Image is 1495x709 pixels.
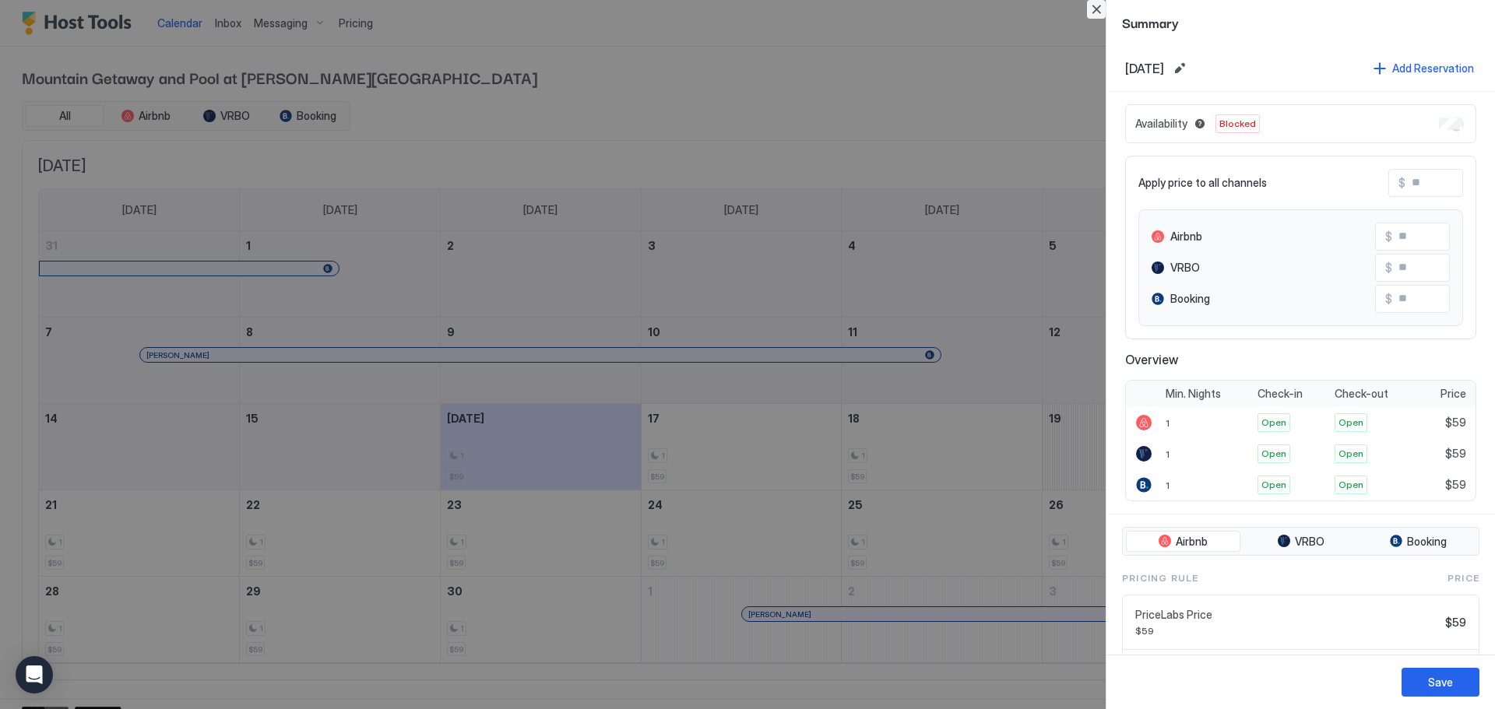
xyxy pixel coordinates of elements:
span: Check-out [1335,387,1388,401]
span: $59 [1445,416,1466,430]
span: Pricing Rule [1122,571,1198,585]
button: Blocked dates override all pricing rules and remain unavailable until manually unblocked [1191,114,1209,133]
span: Overview [1125,352,1476,367]
span: $ [1385,261,1392,275]
button: Booking [1361,531,1476,553]
span: PriceLabs Price [1135,608,1439,622]
span: Blocked [1219,117,1256,131]
span: 1 [1166,417,1170,429]
span: $59 [1445,447,1466,461]
span: Open [1261,416,1286,430]
span: Summary [1122,12,1479,32]
span: $ [1385,292,1392,306]
span: Open [1261,478,1286,492]
span: Open [1338,447,1363,461]
span: Open [1338,416,1363,430]
span: Airbnb [1176,535,1208,549]
span: Apply price to all channels [1138,176,1267,190]
span: $ [1398,176,1405,190]
span: VRBO [1170,261,1200,275]
span: Availability [1135,117,1187,131]
span: VRBO [1295,535,1324,549]
div: Save [1428,674,1453,690]
span: Booking [1407,535,1447,549]
div: tab-group [1122,527,1479,556]
span: $59 [1445,616,1466,630]
button: Add Reservation [1371,58,1476,79]
span: Open [1338,478,1363,492]
span: $59 [1445,478,1466,492]
span: Price [1448,571,1479,585]
span: Open [1261,447,1286,461]
span: $59 [1135,625,1439,637]
span: 1 [1166,448,1170,460]
button: Edit date range [1170,59,1189,78]
span: $ [1385,230,1392,244]
span: Check-in [1258,387,1303,401]
button: VRBO [1243,531,1358,553]
span: [DATE] [1125,61,1164,76]
div: Add Reservation [1392,60,1474,76]
span: Min. Nights [1166,387,1221,401]
button: Airbnb [1126,531,1240,553]
span: Airbnb [1170,230,1202,244]
span: Price [1440,387,1466,401]
span: 1 [1166,479,1170,491]
div: Open Intercom Messenger [16,656,53,693]
button: Save [1402,668,1479,697]
span: Booking [1170,292,1210,306]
